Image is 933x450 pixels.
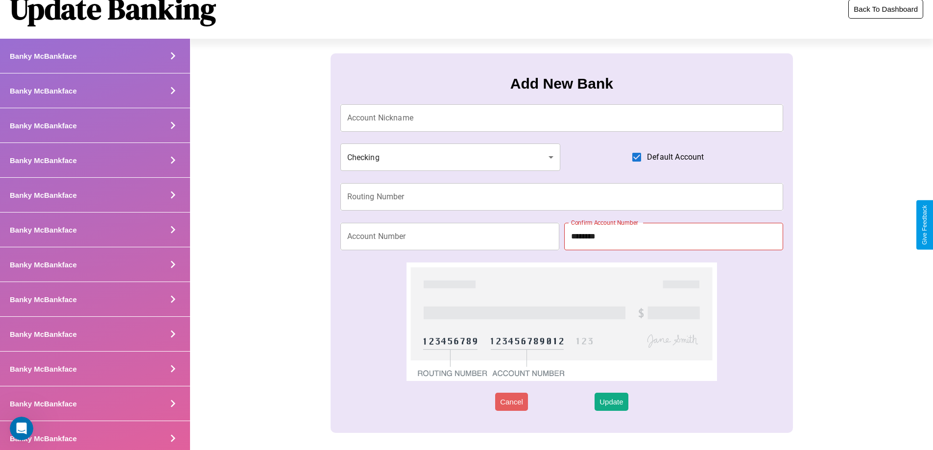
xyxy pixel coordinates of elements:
h4: Banky McBankface [10,52,77,60]
h3: Add New Bank [510,75,613,92]
h4: Banky McBankface [10,261,77,269]
h4: Banky McBankface [10,400,77,408]
div: Checking [340,143,561,171]
div: Give Feedback [921,205,928,245]
iframe: Intercom live chat [10,417,33,440]
h4: Banky McBankface [10,121,77,130]
h4: Banky McBankface [10,226,77,234]
span: Default Account [647,151,704,163]
h4: Banky McBankface [10,365,77,373]
h4: Banky McBankface [10,434,77,443]
h4: Banky McBankface [10,87,77,95]
button: Update [595,393,628,411]
img: check [407,262,717,381]
button: Cancel [495,393,528,411]
h4: Banky McBankface [10,295,77,304]
h4: Banky McBankface [10,156,77,165]
h4: Banky McBankface [10,330,77,338]
label: Confirm Account Number [571,218,638,227]
h4: Banky McBankface [10,191,77,199]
